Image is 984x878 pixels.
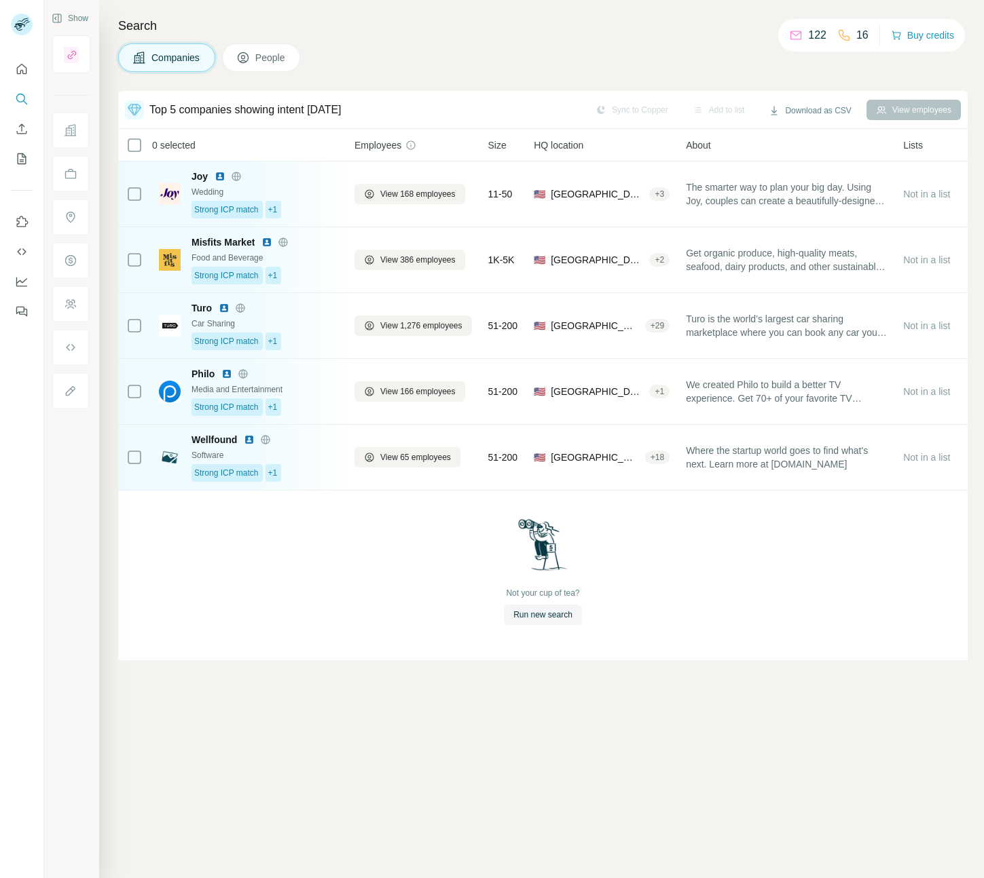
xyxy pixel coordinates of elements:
[903,189,950,199] span: Not in a list
[215,171,225,182] img: LinkedIn logo
[534,187,545,201] span: 🇺🇸
[488,138,507,152] span: Size
[645,451,670,463] div: + 18
[903,386,950,397] span: Not in a list
[159,183,181,205] img: Logo of Joy
[551,451,640,464] span: [GEOGRAPHIC_DATA], [US_STATE]
[380,188,456,200] span: View 168 employees
[903,452,950,463] span: Not in a list
[244,434,255,445] img: LinkedIn logo
[551,385,644,398] span: [GEOGRAPHIC_DATA], [US_STATE]
[151,51,201,64] span: Companies
[645,320,670,332] div: + 29
[534,451,545,464] span: 🇺🇸
[534,253,545,267] span: 🇺🇸
[194,335,259,347] span: Strong ICP match
[194,269,259,282] span: Strong ICP match
[159,446,181,468] img: Logo of Wellfound
[903,138,923,152] span: Lists
[354,447,460,467] button: View 65 employees
[11,210,33,234] button: Use Surfe on LinkedIn
[506,587,579,599] div: Not your cup of tea?
[192,383,338,396] div: Media and Entertainment
[380,254,456,266] span: View 386 employees
[192,367,215,381] span: Philo
[686,138,711,152] span: About
[219,303,230,313] img: LinkedIn logo
[11,117,33,141] button: Enrich CSV
[504,605,582,625] button: Run new search
[354,316,472,336] button: View 1,276 employees
[488,187,513,201] span: 11-50
[192,235,255,249] span: Misfits Market
[149,102,342,118] div: Top 5 companies showing intent [DATE]
[42,8,98,28] button: Show
[380,320,462,332] span: View 1,276 employees
[221,368,232,379] img: LinkedIn logo
[903,254,950,265] span: Not in a list
[159,249,181,271] img: Logo of Misfits Market
[534,138,583,152] span: HQ location
[354,250,465,270] button: View 386 employees
[808,27,826,43] p: 122
[488,253,515,267] span: 1K-5K
[192,252,338,264] div: Food and Beverage
[152,138,196,152] span: 0 selected
[192,318,338,330] div: Car Sharing
[159,381,181,402] img: Logo of Philo
[380,385,456,398] span: View 166 employees
[488,451,518,464] span: 51-200
[891,26,954,45] button: Buy credits
[686,444,887,471] span: Where the startup world goes to find what's next. Learn more at [DOMAIN_NAME]
[194,467,259,479] span: Strong ICP match
[268,401,278,413] span: +1
[192,186,338,198] div: Wedding
[551,187,644,201] span: [GEOGRAPHIC_DATA], [US_STATE]
[649,254,670,266] div: + 2
[118,16,968,35] h4: Search
[686,180,887,208] span: The smarter way to plan your big day. Using Joy, couples can create a beautifully-designed weddin...
[11,240,33,264] button: Use Surfe API
[268,204,278,216] span: +1
[268,269,278,282] span: +1
[534,385,545,398] span: 🇺🇸
[255,51,287,64] span: People
[268,335,278,347] span: +1
[649,385,670,398] div: + 1
[192,170,208,183] span: Joy
[649,188,670,200] div: + 3
[194,204,259,216] span: Strong ICP match
[488,385,518,398] span: 51-200
[261,237,272,248] img: LinkedIn logo
[192,449,338,461] div: Software
[11,269,33,294] button: Dashboard
[513,609,572,621] span: Run new search
[11,57,33,81] button: Quick start
[759,100,860,121] button: Download as CSV
[192,433,237,446] span: Wellfound
[551,253,644,267] span: [GEOGRAPHIC_DATA], [US_STATE]
[856,27,869,43] p: 16
[903,320,950,331] span: Not in a list
[354,381,465,402] button: View 166 employees
[686,378,887,405] span: We created Philo to build a better TV experience. Get 70+ of your favorite TV channels, unlimited...
[686,312,887,339] span: Turo is the world’s largest car sharing marketplace where you can book any car you want, wherever...
[159,315,181,337] img: Logo of Turo
[534,319,545,332] span: 🇺🇸
[354,184,465,204] button: View 168 employees
[11,147,33,171] button: My lists
[194,401,259,413] span: Strong ICP match
[11,87,33,111] button: Search
[686,246,887,273] span: Get organic produce, high-quality meats, seafood, dairy products, and other sustainably sourced g...
[380,451,451,463] span: View 65 employees
[11,299,33,324] button: Feedback
[268,467,278,479] span: +1
[192,301,212,315] span: Turo
[551,319,640,332] span: [GEOGRAPHIC_DATA], [US_STATE]
[488,319,518,332] span: 51-200
[354,138,401,152] span: Employees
